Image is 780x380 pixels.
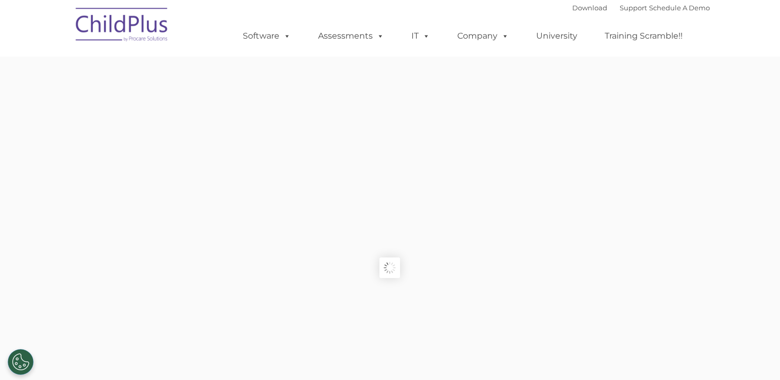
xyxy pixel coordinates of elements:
a: Schedule A Demo [649,4,710,12]
a: IT [401,26,440,46]
a: Assessments [308,26,394,46]
a: Training Scramble!! [594,26,693,46]
a: Software [233,26,301,46]
a: University [526,26,588,46]
img: ChildPlus by Procare Solutions [71,1,174,52]
font: | [572,4,710,12]
a: Download [572,4,607,12]
a: Support [620,4,647,12]
button: Cookies Settings [8,349,34,375]
a: Company [447,26,519,46]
